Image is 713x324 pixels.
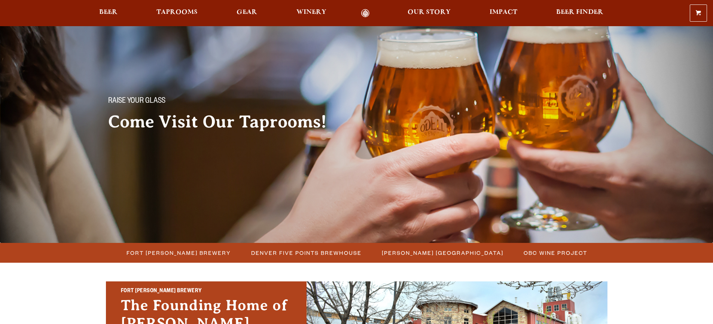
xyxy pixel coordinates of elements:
[524,247,587,258] span: OBC Wine Project
[382,247,503,258] span: [PERSON_NAME] [GEOGRAPHIC_DATA]
[94,9,122,18] a: Beer
[377,247,507,258] a: [PERSON_NAME] [GEOGRAPHIC_DATA]
[251,247,362,258] span: Denver Five Points Brewhouse
[485,9,522,18] a: Impact
[237,9,257,15] span: Gear
[99,9,118,15] span: Beer
[108,97,165,107] span: Raise your glass
[232,9,262,18] a: Gear
[156,9,198,15] span: Taprooms
[556,9,603,15] span: Beer Finder
[296,9,326,15] span: Winery
[551,9,608,18] a: Beer Finder
[408,9,451,15] span: Our Story
[247,247,365,258] a: Denver Five Points Brewhouse
[292,9,331,18] a: Winery
[121,287,292,296] h2: Fort [PERSON_NAME] Brewery
[519,247,591,258] a: OBC Wine Project
[152,9,202,18] a: Taprooms
[490,9,517,15] span: Impact
[403,9,455,18] a: Our Story
[351,9,380,18] a: Odell Home
[122,247,235,258] a: Fort [PERSON_NAME] Brewery
[127,247,231,258] span: Fort [PERSON_NAME] Brewery
[108,112,342,131] h2: Come Visit Our Taprooms!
